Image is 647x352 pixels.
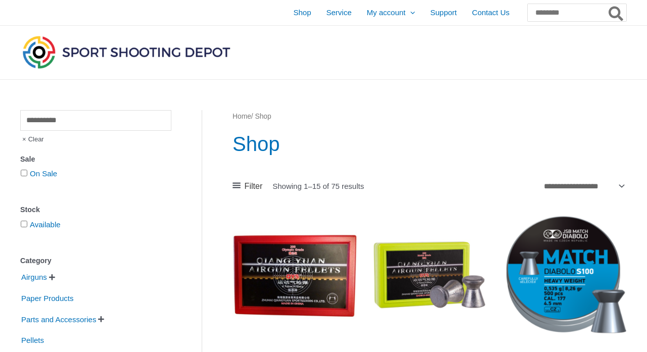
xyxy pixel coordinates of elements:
div: Category [20,254,171,268]
p: Showing 1–15 of 75 results [272,182,364,190]
a: Paper Products [20,293,74,302]
a: Filter [233,179,262,194]
input: On Sale [21,170,27,176]
a: Home [233,113,251,120]
span: Airguns [20,269,48,286]
img: QYS Olympic Pellets [233,213,357,337]
a: Airguns [20,272,48,281]
img: JSB Match Diabolo Heavy [502,213,626,337]
a: Parts and Accessories [20,314,97,323]
input: Available [21,221,27,227]
img: Sport Shooting Depot [20,33,233,71]
a: On Sale [30,169,57,178]
img: QYS Match Pellets [367,213,491,337]
button: Search [607,4,626,21]
span: Clear [20,131,44,148]
span: Pellets [20,332,45,349]
h1: Shop [233,130,626,158]
span:  [49,274,55,281]
div: Stock [20,203,171,217]
span: Paper Products [20,290,74,307]
select: Shop order [540,178,626,193]
a: Pellets [20,335,45,344]
span: Filter [245,179,263,194]
a: Available [30,220,61,229]
span:  [98,316,104,323]
div: Sale [20,152,171,167]
nav: Breadcrumb [233,110,626,123]
span: Parts and Accessories [20,311,97,328]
